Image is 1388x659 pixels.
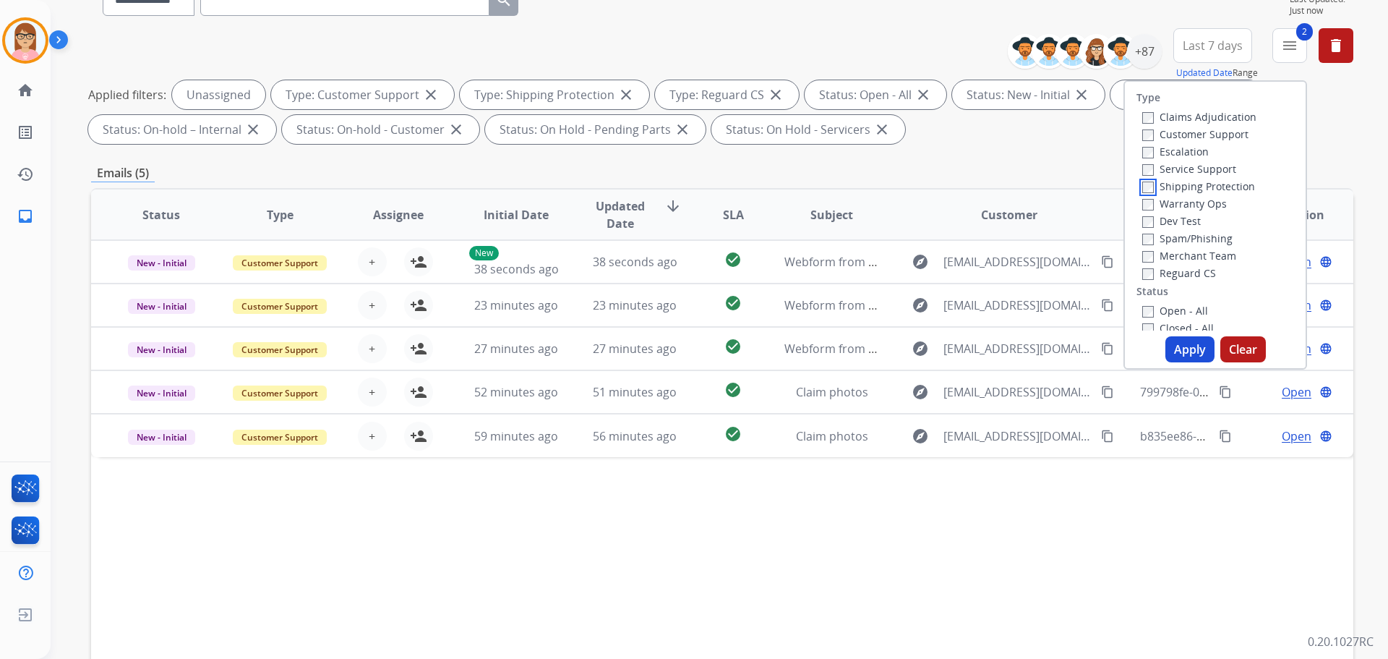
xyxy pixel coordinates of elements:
span: + [369,253,375,271]
span: New - Initial [128,430,195,445]
div: Status: On Hold - Servicers [711,115,905,144]
label: Merchant Team [1142,249,1236,263]
label: Shipping Protection [1142,179,1255,193]
button: + [358,247,387,276]
mat-icon: check_circle [724,251,742,268]
div: Type: Reguard CS [655,80,799,109]
span: Customer [981,206,1037,224]
span: Webform from [EMAIL_ADDRESS][DOMAIN_NAME] on [DATE] [784,297,1112,313]
span: 23 minutes ago [593,297,677,313]
span: 59 minutes ago [474,428,558,444]
mat-icon: close [914,86,932,103]
span: 51 minutes ago [593,384,677,400]
mat-icon: language [1319,342,1332,355]
button: 2 [1272,28,1307,63]
span: + [369,383,375,401]
button: + [358,422,387,451]
mat-icon: close [873,121,891,138]
input: Closed - All [1142,323,1154,335]
span: [EMAIL_ADDRESS][DOMAIN_NAME] [943,253,1092,271]
span: 799798fe-0ecd-4368-beae-3daed047a5ff [1140,384,1357,400]
span: Range [1176,67,1258,79]
mat-icon: content_copy [1219,386,1232,399]
label: Claims Adjudication [1142,110,1256,124]
span: Customer Support [233,430,327,445]
span: Last 7 days [1183,43,1243,48]
span: 23 minutes ago [474,297,558,313]
mat-icon: content_copy [1101,255,1114,268]
input: Merchant Team [1142,251,1154,263]
span: 2 [1296,23,1313,41]
span: Type [267,206,294,224]
div: Type: Shipping Protection [460,80,649,109]
input: Customer Support [1142,129,1154,141]
mat-icon: close [767,86,784,103]
mat-icon: inbox [17,208,34,225]
label: Status [1136,284,1168,299]
div: Status: Open - All [805,80,946,109]
mat-icon: language [1319,299,1332,312]
span: New - Initial [128,255,195,271]
mat-icon: explore [912,340,929,357]
span: New - Initial [128,386,195,401]
button: + [358,334,387,363]
p: 0.20.1027RC [1308,633,1374,650]
div: Status: New - Reply [1110,80,1263,109]
span: Customer Support [233,255,327,271]
mat-icon: close [674,121,691,138]
mat-icon: delete [1327,37,1345,54]
input: Spam/Phishing [1142,234,1154,245]
span: [EMAIL_ADDRESS][DOMAIN_NAME] [943,383,1092,401]
mat-icon: list_alt [17,124,34,141]
mat-icon: check_circle [724,381,742,399]
div: Status: On-hold – Internal [88,115,276,144]
span: b835ee86-e1e8-4447-9788-dcfd87ffca99 [1140,428,1355,444]
mat-icon: language [1319,255,1332,268]
span: + [369,297,375,314]
span: 38 seconds ago [474,261,559,277]
label: Type [1136,90,1160,105]
button: + [358,291,387,320]
mat-icon: person_add [410,383,427,401]
span: 52 minutes ago [474,384,558,400]
label: Closed - All [1142,321,1214,335]
span: Updated Date [588,197,654,232]
input: Dev Test [1142,216,1154,228]
mat-icon: person_add [410,253,427,271]
mat-icon: person_add [410,340,427,357]
button: Updated Date [1176,67,1233,79]
mat-icon: explore [912,297,929,314]
span: Customer Support [233,342,327,357]
button: Last 7 days [1173,28,1252,63]
span: Webform from [EMAIL_ADDRESS][DOMAIN_NAME] on [DATE] [784,254,1112,270]
mat-icon: explore [912,383,929,401]
span: Claim photos [796,384,868,400]
mat-icon: content_copy [1219,430,1232,443]
mat-icon: language [1319,430,1332,443]
span: 38 seconds ago [593,254,677,270]
mat-icon: content_copy [1101,342,1114,355]
span: Webform from [EMAIL_ADDRESS][DOMAIN_NAME] on [DATE] [784,341,1112,357]
div: Unassigned [172,80,265,109]
mat-icon: explore [912,428,929,445]
mat-icon: close [617,86,635,103]
span: Open [1282,383,1311,401]
span: + [369,428,375,445]
mat-icon: explore [912,253,929,271]
span: Status [142,206,180,224]
mat-icon: check_circle [724,338,742,355]
span: Just now [1290,5,1353,17]
label: Dev Test [1142,214,1201,228]
span: SLA [723,206,744,224]
mat-icon: content_copy [1101,430,1114,443]
mat-icon: content_copy [1101,299,1114,312]
mat-icon: close [244,121,262,138]
input: Shipping Protection [1142,182,1154,193]
p: Applied filters: [88,86,166,103]
input: Claims Adjudication [1142,112,1154,124]
input: Service Support [1142,164,1154,176]
p: Emails (5) [91,164,155,182]
input: Open - All [1142,306,1154,318]
span: 27 minutes ago [593,341,677,357]
span: Customer Support [233,299,327,314]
